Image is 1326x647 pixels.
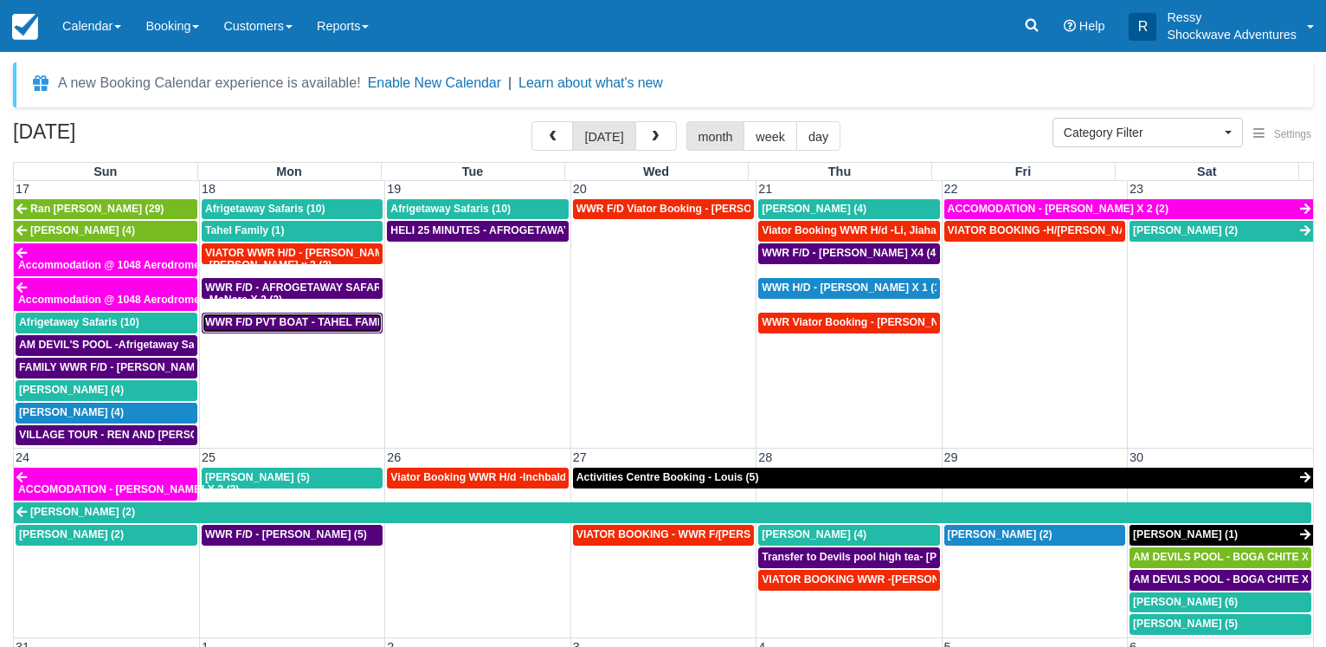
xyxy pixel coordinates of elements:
[14,243,197,276] a: Accommodation @ 1048 Aerodrome - [PERSON_NAME] x 2 (2)
[1130,525,1313,546] a: [PERSON_NAME] (1)
[573,468,1313,488] a: Activities Centre Booking - Louis (5)
[200,182,217,196] span: 18
[19,339,248,351] span: AM DEVIL'S POOL -Afrigetaway Safaris X5 (5)
[743,121,797,151] button: week
[944,221,1125,242] a: VIATOR BOOKING -H/[PERSON_NAME] X 4 (4)
[205,224,285,236] span: Tahel Family (1)
[1052,118,1243,147] button: Category Filter
[1079,19,1105,33] span: Help
[93,165,117,178] span: Sun
[758,547,939,568] a: Transfer to Devils pool high tea- [PERSON_NAME] X4 (4)
[571,450,589,464] span: 27
[13,121,232,153] h2: [DATE]
[368,74,501,92] button: Enable New Calendar
[1133,618,1238,630] span: [PERSON_NAME] (5)
[758,243,939,264] a: WWR F/D - [PERSON_NAME] X4 (4)
[508,75,512,90] span: |
[1197,165,1216,178] span: Sat
[462,165,484,178] span: Tue
[756,182,774,196] span: 21
[1167,26,1297,43] p: Shockwave Adventures
[762,551,1046,563] span: Transfer to Devils pool high tea- [PERSON_NAME] X4 (4)
[14,221,197,242] a: [PERSON_NAME] (4)
[1243,122,1322,147] button: Settings
[18,259,331,271] span: Accommodation @ 1048 Aerodrome - [PERSON_NAME] x 2 (2)
[758,278,939,299] a: WWR H/D - [PERSON_NAME] X 1 (1)
[1133,528,1238,540] span: [PERSON_NAME] (1)
[387,199,568,220] a: Afrigetaway Safaris (10)
[762,203,866,215] span: [PERSON_NAME] (4)
[758,525,939,546] a: [PERSON_NAME] (4)
[12,14,38,40] img: checkfront-main-nav-mini-logo.png
[18,294,282,306] span: Accommodation @ 1048 Aerodrome - MaNare X 2 (2)
[573,525,754,546] a: VIATOR BOOKING - WWR F/[PERSON_NAME], [PERSON_NAME] 4 (4)
[202,278,383,299] a: WWR F/D - AFROGETAWAY SAFARIS X5 (5)
[30,506,135,518] span: [PERSON_NAME] (2)
[16,403,197,424] a: [PERSON_NAME] (4)
[762,573,1012,586] span: VIATOR BOOKING WWR -[PERSON_NAME] X2 (2)
[16,358,197,378] a: FAMILY WWR F/D - [PERSON_NAME] X4 (4)
[1128,182,1145,196] span: 23
[943,450,960,464] span: 29
[1015,165,1031,178] span: Fri
[19,316,139,328] span: Afrigetaway Safaris (10)
[828,165,851,178] span: Thu
[19,406,124,418] span: [PERSON_NAME] (4)
[686,121,745,151] button: month
[571,182,589,196] span: 20
[276,165,302,178] span: Mon
[758,199,939,220] a: [PERSON_NAME] (4)
[14,278,197,311] a: Accommodation @ 1048 Aerodrome - MaNare X 2 (2)
[19,528,124,540] span: [PERSON_NAME] (2)
[762,316,997,328] span: WWR Viator Booking - [PERSON_NAME] X1 (1)
[16,380,197,401] a: [PERSON_NAME] (4)
[1064,124,1220,141] span: Category Filter
[944,199,1313,220] a: ACCOMODATION - [PERSON_NAME] X 2 (2)
[16,313,197,333] a: Afrigetaway Safaris (10)
[30,224,135,236] span: [PERSON_NAME] (4)
[758,313,939,333] a: WWR Viator Booking - [PERSON_NAME] X1 (1)
[16,525,197,546] a: [PERSON_NAME] (2)
[387,221,568,242] a: HELI 25 MINUTES - AFROGETAWAY SAFARIS X5 (5)
[202,199,383,220] a: Afrigetaway Safaris (10)
[943,182,960,196] span: 22
[16,425,197,446] a: VILLAGE TOUR - REN AND [PERSON_NAME] X4 (4)
[948,203,1168,215] span: ACCOMODATION - [PERSON_NAME] X 2 (2)
[1128,450,1145,464] span: 30
[762,528,866,540] span: [PERSON_NAME] (4)
[205,471,310,483] span: [PERSON_NAME] (5)
[18,483,239,495] span: ACCOMODATION - [PERSON_NAME] X 2 (2)
[14,502,1311,523] a: [PERSON_NAME] (2)
[205,203,325,215] span: Afrigetaway Safaris (10)
[762,247,939,259] span: WWR F/D - [PERSON_NAME] X4 (4)
[205,528,367,540] span: WWR F/D - [PERSON_NAME] (5)
[1129,13,1156,41] div: R
[576,203,832,215] span: WWR F/D Viator Booking - [PERSON_NAME] X1 (1)
[14,199,197,220] a: Ran [PERSON_NAME] (29)
[14,182,31,196] span: 17
[202,243,383,264] a: VIATOR WWR H/D - [PERSON_NAME] 3 (3)
[390,224,650,236] span: HELI 25 MINUTES - AFROGETAWAY SAFARIS X5 (5)
[756,450,774,464] span: 28
[518,75,663,90] a: Learn about what's new
[762,281,943,294] span: WWR H/D - [PERSON_NAME] X 1 (1)
[16,335,197,356] a: AM DEVIL'S POOL -Afrigetaway Safaris X5 (5)
[390,203,511,215] span: Afrigetaway Safaris (10)
[1064,20,1076,32] i: Help
[576,471,759,483] span: Activities Centre Booking - Louis (5)
[572,121,635,151] button: [DATE]
[202,221,383,242] a: Tahel Family (1)
[385,182,402,196] span: 19
[944,525,1125,546] a: [PERSON_NAME] (2)
[200,450,217,464] span: 25
[1130,221,1313,242] a: [PERSON_NAME] (2)
[58,73,361,94] div: A new Booking Calendar experience is available!
[762,224,977,236] span: Viator Booking WWR H/d -Li, Jiahao X 2 (2)
[14,450,31,464] span: 24
[202,313,383,333] a: WWR F/D PVT BOAT - TAHEL FAMILY x 5 (1)
[1130,547,1311,568] a: AM DEVILS POOL - BOGA CHITE X 1 (1)
[1133,224,1238,236] span: [PERSON_NAME] (2)
[1133,596,1238,608] span: [PERSON_NAME] (6)
[205,247,419,259] span: VIATOR WWR H/D - [PERSON_NAME] 3 (3)
[1167,9,1297,26] p: Ressy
